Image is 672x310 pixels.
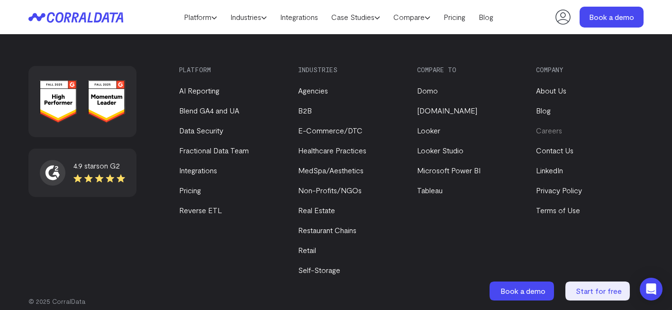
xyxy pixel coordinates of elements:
[179,146,249,155] a: Fractional Data Team
[417,66,520,74] h3: Compare to
[536,146,573,155] a: Contact Us
[417,186,443,195] a: Tableau
[28,297,644,306] p: © 2025 CorralData
[179,106,239,115] a: Blend GA4 and UA
[100,161,120,170] span: on G2
[298,86,328,95] a: Agencies
[177,10,224,24] a: Platform
[298,146,366,155] a: Healthcare Practices
[576,286,622,295] span: Start for free
[500,286,545,295] span: Book a demo
[224,10,273,24] a: Industries
[298,225,356,235] a: Restaurant Chains
[298,206,335,215] a: Real Estate
[298,186,362,195] a: Non-Profits/NGOs
[73,160,125,171] div: 4.9 stars
[179,206,222,215] a: Reverse ETL
[536,186,582,195] a: Privacy Policy
[472,10,500,24] a: Blog
[536,86,566,95] a: About Us
[298,245,316,254] a: Retail
[298,126,363,135] a: E-Commerce/DTC
[40,160,125,186] a: 4.9 starson G2
[417,106,477,115] a: [DOMAIN_NAME]
[179,86,219,95] a: AI Reporting
[536,106,551,115] a: Blog
[325,10,387,24] a: Case Studies
[417,166,481,175] a: Microsoft Power BI
[437,10,472,24] a: Pricing
[387,10,437,24] a: Compare
[273,10,325,24] a: Integrations
[298,66,401,74] h3: Industries
[179,66,282,74] h3: Platform
[640,278,663,301] div: Open Intercom Messenger
[536,206,580,215] a: Terms of Use
[179,186,201,195] a: Pricing
[298,106,312,115] a: B2B
[490,282,556,301] a: Book a demo
[536,126,562,135] a: Careers
[298,265,340,274] a: Self-Storage
[298,166,363,175] a: MedSpa/Aesthetics
[536,66,639,74] h3: Company
[565,282,632,301] a: Start for free
[536,166,563,175] a: LinkedIn
[179,166,217,175] a: Integrations
[417,146,463,155] a: Looker Studio
[179,126,223,135] a: Data Security
[417,126,440,135] a: Looker
[417,86,438,95] a: Domo
[580,7,644,28] a: Book a demo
